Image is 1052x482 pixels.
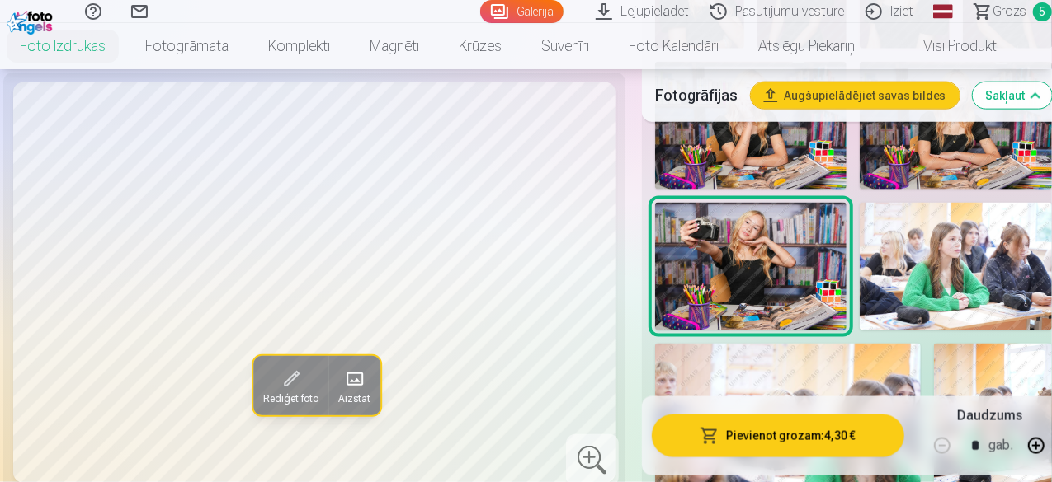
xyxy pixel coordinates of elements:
button: Pievienot grozam:4,30 € [652,414,904,457]
span: Grozs [993,2,1026,21]
a: Suvenīri [521,23,609,69]
a: Komplekti [248,23,350,69]
h5: Fotogrāfijas [655,84,738,107]
div: gab. [988,426,1013,466]
a: Foto kalendāri [609,23,738,69]
img: /fa1 [7,7,57,35]
a: Krūzes [439,23,521,69]
button: Rediģēt foto [253,356,328,415]
button: Sakļaut [973,82,1052,109]
a: Visi produkti [877,23,1019,69]
h5: Daudzums [957,406,1022,426]
button: Aizstāt [328,356,380,415]
span: Aizstāt [338,392,370,405]
span: 5 [1033,2,1052,21]
span: Rediģēt foto [263,392,318,405]
a: Atslēgu piekariņi [738,23,877,69]
button: Augšupielādējiet savas bildes [751,82,960,109]
a: Magnēti [350,23,439,69]
a: Fotogrāmata [125,23,248,69]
